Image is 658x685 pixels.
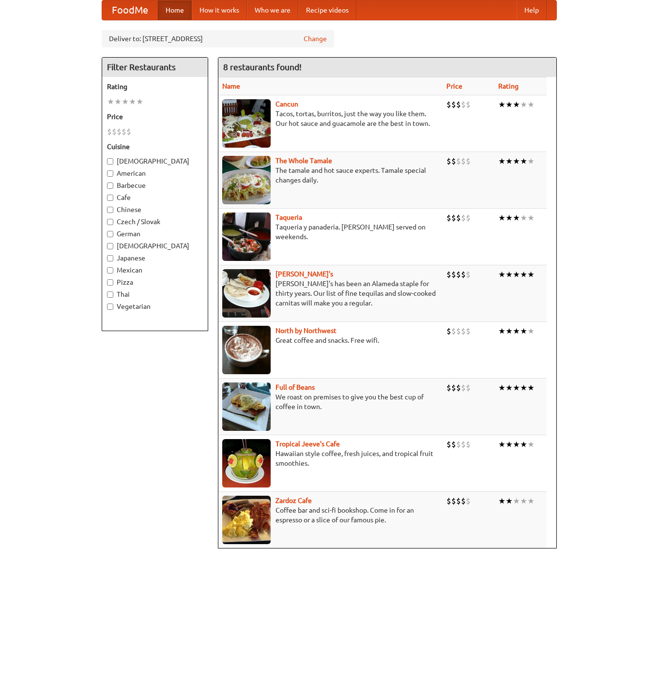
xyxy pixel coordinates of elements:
[513,213,520,223] li: ★
[107,217,203,227] label: Czech / Slovak
[129,96,136,107] li: ★
[102,0,158,20] a: FoodMe
[461,99,466,110] li: $
[222,279,439,308] p: [PERSON_NAME]'s has been an Alameda staple for thirty years. Our list of fine tequilas and slow-c...
[451,326,456,336] li: $
[107,279,113,286] input: Pizza
[222,269,271,318] img: pedros.jpg
[513,439,520,450] li: ★
[222,439,271,487] img: jeeves.jpg
[136,96,143,107] li: ★
[461,269,466,280] li: $
[107,207,113,213] input: Chinese
[505,99,513,110] li: ★
[158,0,192,20] a: Home
[520,156,527,167] li: ★
[107,168,203,178] label: American
[466,213,471,223] li: $
[498,496,505,506] li: ★
[107,195,113,201] input: Cafe
[456,213,461,223] li: $
[513,156,520,167] li: ★
[222,156,271,204] img: wholetamale.jpg
[456,156,461,167] li: $
[466,269,471,280] li: $
[222,505,439,525] p: Coffee bar and sci-fi bookshop. Come in for an espresso or a slice of our famous pie.
[275,213,302,221] a: Taqueria
[107,205,203,214] label: Chinese
[446,99,451,110] li: $
[505,326,513,336] li: ★
[513,326,520,336] li: ★
[498,156,505,167] li: ★
[107,158,113,165] input: [DEMOGRAPHIC_DATA]
[222,222,439,242] p: Taqueria y panaderia. [PERSON_NAME] served on weekends.
[451,269,456,280] li: $
[222,496,271,544] img: zardoz.jpg
[107,193,203,202] label: Cafe
[222,109,439,128] p: Tacos, tortas, burritos, just the way you like them. Our hot sauce and guacamole are the best in ...
[461,382,466,393] li: $
[461,213,466,223] li: $
[107,156,203,166] label: [DEMOGRAPHIC_DATA]
[527,382,535,393] li: ★
[505,269,513,280] li: ★
[122,96,129,107] li: ★
[222,213,271,261] img: taqueria.jpg
[456,326,461,336] li: $
[107,82,203,91] h5: Rating
[275,383,315,391] a: Full of Beans
[117,126,122,137] li: $
[107,219,113,225] input: Czech / Slovak
[446,326,451,336] li: $
[446,269,451,280] li: $
[527,156,535,167] li: ★
[107,267,113,274] input: Mexican
[112,126,117,137] li: $
[247,0,298,20] a: Who we are
[107,289,203,299] label: Thai
[466,99,471,110] li: $
[304,34,327,44] a: Change
[527,496,535,506] li: ★
[107,96,114,107] li: ★
[107,277,203,287] label: Pizza
[520,382,527,393] li: ★
[466,326,471,336] li: $
[107,112,203,122] h5: Price
[498,99,505,110] li: ★
[461,156,466,167] li: $
[275,270,333,278] a: [PERSON_NAME]'s
[107,241,203,251] label: [DEMOGRAPHIC_DATA]
[498,326,505,336] li: ★
[446,496,451,506] li: $
[107,255,113,261] input: Japanese
[456,269,461,280] li: $
[107,253,203,263] label: Japanese
[107,183,113,189] input: Barbecue
[451,496,456,506] li: $
[222,382,271,431] img: beans.jpg
[520,496,527,506] li: ★
[505,439,513,450] li: ★
[451,213,456,223] li: $
[527,326,535,336] li: ★
[520,326,527,336] li: ★
[107,126,112,137] li: $
[298,0,356,20] a: Recipe videos
[222,326,271,374] img: north.jpg
[498,439,505,450] li: ★
[513,99,520,110] li: ★
[451,382,456,393] li: $
[451,439,456,450] li: $
[520,269,527,280] li: ★
[126,126,131,137] li: $
[107,304,113,310] input: Vegetarian
[275,100,298,108] a: Cancun
[527,99,535,110] li: ★
[275,440,340,448] a: Tropical Jeeve's Cafe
